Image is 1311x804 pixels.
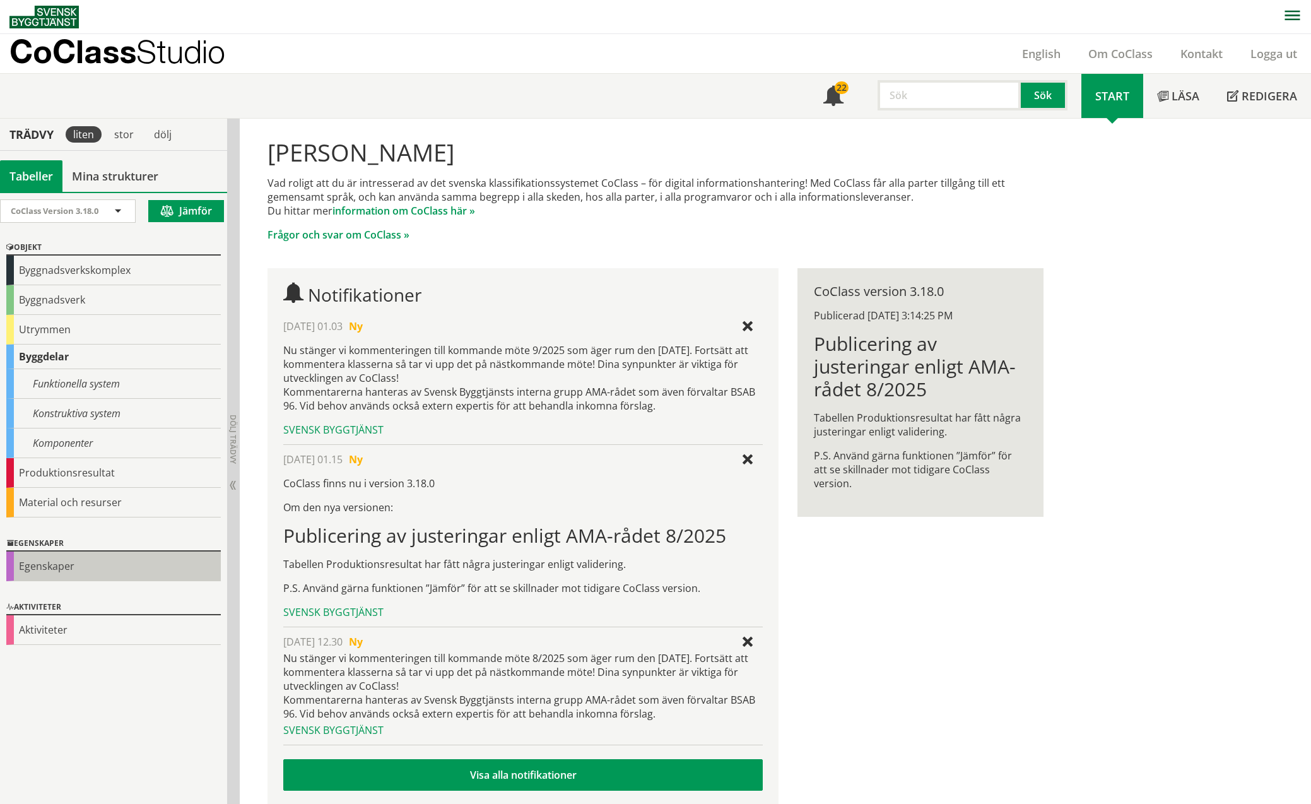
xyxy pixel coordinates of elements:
button: Jämför [148,200,224,222]
a: information om CoClass här » [332,204,475,218]
p: CoClass finns nu i version 3.18.0 [283,476,762,490]
div: Egenskaper [6,552,221,581]
a: Mina strukturer [62,160,168,192]
div: Funktionella system [6,369,221,399]
div: Svensk Byggtjänst [283,423,762,437]
span: Ny [349,319,363,333]
p: Om den nya versionen: [283,500,762,514]
div: CoClass version 3.18.0 [814,285,1026,299]
p: P.S. Använd gärna funktionen ”Jämför” för att se skillnader mot tidigare CoClass version. [283,581,762,595]
div: liten [66,126,102,143]
p: Tabellen Produktionsresultat har fått några justeringar enligt validering. [283,557,762,571]
a: Start [1081,74,1143,118]
div: stor [107,126,141,143]
p: P.S. Använd gärna funktionen ”Jämför” för att se skillnader mot tidigare CoClass version. [814,449,1026,490]
a: Redigera [1213,74,1311,118]
div: Byggnadsverk [6,285,221,315]
a: CoClassStudio [9,34,252,73]
img: Svensk Byggtjänst [9,6,79,28]
a: English [1008,46,1074,61]
div: Byggdelar [6,345,221,369]
h1: [PERSON_NAME] [267,138,1043,166]
span: Studio [136,33,225,70]
a: Logga ut [1237,46,1311,61]
span: Notifikationer [308,283,421,307]
a: 22 [809,74,857,118]
a: Visa alla notifikationer [283,759,762,791]
span: Ny [349,635,363,649]
p: Tabellen Produktionsresultat har fått några justeringar enligt validering. [814,411,1026,439]
a: Om CoClass [1074,46,1167,61]
a: Frågor och svar om CoClass » [267,228,409,242]
div: dölj [146,126,179,143]
div: Trädvy [3,127,61,141]
p: Vad roligt att du är intresserad av det svenska klassifikationssystemet CoClass – för digital inf... [267,176,1043,218]
p: Nu stänger vi kommenteringen till kommande möte 9/2025 som äger rum den [DATE]. Fortsätt att komm... [283,343,762,413]
span: [DATE] 01.03 [283,319,343,333]
span: Läsa [1172,88,1199,103]
div: Utrymmen [6,315,221,345]
div: Byggnadsverkskomplex [6,256,221,285]
span: [DATE] 12.30 [283,635,343,649]
div: Publicerad [DATE] 3:14:25 PM [814,309,1026,322]
div: 22 [835,81,849,94]
div: Aktiviteter [6,615,221,645]
span: Start [1095,88,1129,103]
div: Svensk Byggtjänst [283,723,762,737]
h1: Publicering av justeringar enligt AMA-rådet 8/2025 [283,524,762,547]
div: Aktiviteter [6,600,221,615]
div: Produktionsresultat [6,458,221,488]
a: Kontakt [1167,46,1237,61]
div: Konstruktiva system [6,399,221,429]
p: CoClass [9,44,225,59]
span: [DATE] 01.15 [283,452,343,466]
div: Egenskaper [6,536,221,552]
span: Dölj trädvy [228,415,238,464]
div: Komponenter [6,429,221,458]
span: CoClass Version 3.18.0 [11,205,98,216]
button: Sök [1021,80,1067,110]
div: Material och resurser [6,488,221,517]
span: Ny [349,452,363,466]
input: Sök [878,80,1021,110]
div: Svensk Byggtjänst [283,605,762,619]
div: Objekt [6,240,221,256]
span: Notifikationer [823,87,844,107]
a: Läsa [1143,74,1213,118]
h1: Publicering av justeringar enligt AMA-rådet 8/2025 [814,333,1026,401]
span: Redigera [1242,88,1297,103]
div: Nu stänger vi kommenteringen till kommande möte 8/2025 som äger rum den [DATE]. Fortsätt att komm... [283,651,762,721]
